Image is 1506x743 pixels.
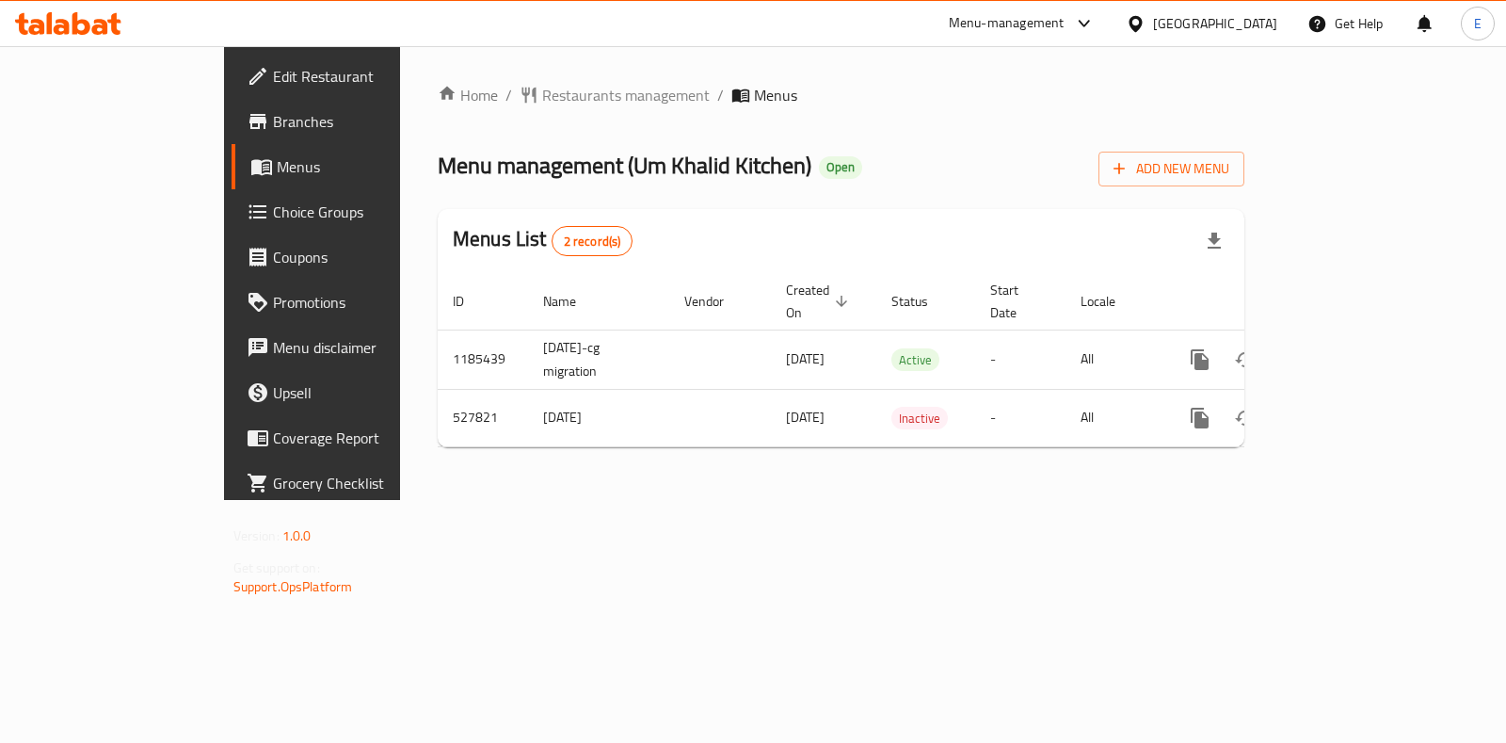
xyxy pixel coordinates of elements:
a: Restaurants management [520,84,710,106]
h2: Menus List [453,225,633,256]
a: Coverage Report [232,415,475,460]
span: [DATE] [786,405,825,429]
span: 2 record(s) [553,233,633,250]
span: Locale [1081,290,1140,313]
td: All [1065,330,1162,389]
span: Get support on: [233,556,320,580]
button: more [1178,337,1223,382]
span: Edit Restaurant [273,65,460,88]
div: Menu-management [949,12,1065,35]
li: / [717,84,724,106]
span: Menus [754,84,797,106]
span: Coverage Report [273,427,460,449]
a: Choice Groups [232,189,475,234]
span: ID [453,290,489,313]
li: / [505,84,512,106]
th: Actions [1162,273,1373,331]
div: Export file [1192,218,1237,264]
a: Menu disclaimer [232,325,475,370]
span: Created On [786,279,854,324]
div: [GEOGRAPHIC_DATA] [1153,13,1277,34]
a: Grocery Checklist [232,460,475,506]
table: enhanced table [438,273,1373,447]
td: 527821 [438,389,528,446]
td: - [975,330,1065,389]
div: Total records count [552,226,633,256]
span: Version: [233,524,280,548]
a: Support.OpsPlatform [233,574,353,599]
span: Add New Menu [1113,157,1229,181]
div: Inactive [891,407,948,429]
span: Coupons [273,246,460,268]
span: Open [819,159,862,175]
a: Promotions [232,280,475,325]
span: Active [891,349,939,371]
div: Open [819,156,862,179]
span: Branches [273,110,460,133]
span: Status [891,290,953,313]
a: Branches [232,99,475,144]
a: Menus [232,144,475,189]
span: 1.0.0 [282,524,312,548]
span: E [1474,13,1482,34]
a: Edit Restaurant [232,54,475,99]
button: Add New Menu [1098,152,1244,186]
span: Promotions [273,291,460,314]
span: Choice Groups [273,201,460,223]
span: [DATE] [786,347,825,371]
span: Grocery Checklist [273,472,460,494]
span: Menus [277,155,460,178]
button: more [1178,396,1223,441]
a: Coupons [232,234,475,280]
td: All [1065,389,1162,446]
a: Upsell [232,370,475,415]
span: Upsell [273,381,460,404]
nav: breadcrumb [438,84,1244,106]
span: Inactive [891,408,948,429]
div: Active [891,348,939,371]
td: [DATE] [528,389,669,446]
span: Vendor [684,290,748,313]
span: Name [543,290,601,313]
span: Start Date [990,279,1043,324]
td: - [975,389,1065,446]
td: [DATE]-cg migration [528,330,669,389]
button: Change Status [1223,337,1268,382]
span: Menu disclaimer [273,336,460,359]
span: Menu management ( Um Khalid Kitchen ) [438,144,811,186]
span: Restaurants management [542,84,710,106]
button: Change Status [1223,396,1268,441]
td: 1185439 [438,330,528,389]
